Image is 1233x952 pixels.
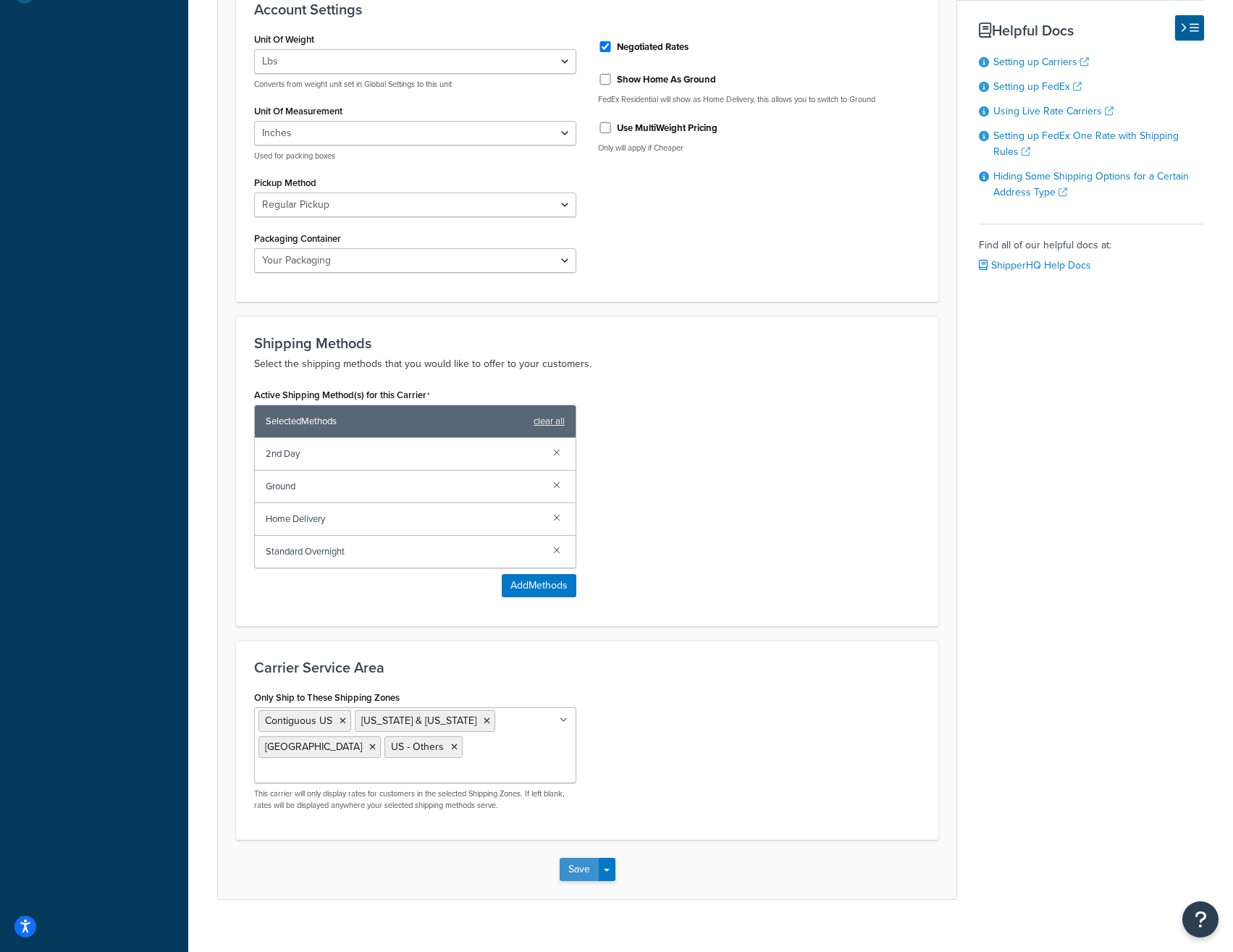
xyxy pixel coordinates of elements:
[993,79,1082,94] a: Setting up FedEx
[598,143,920,153] p: Only will apply if Cheaper
[254,79,576,90] p: Converts from weight unit set in Global Settings to this unit
[254,335,920,351] h3: Shipping Methods
[993,169,1189,200] a: Hiding Some Shipping Options for a Certain Address Type
[502,574,576,597] button: AddMethods
[1175,15,1204,41] button: Hide Help Docs
[266,476,542,497] span: Ground
[534,411,565,431] a: clear all
[254,355,920,373] p: Select the shipping methods that you would like to offer to your customers.
[254,692,400,703] label: Only Ship to These Shipping Zones
[254,106,342,117] label: Unit Of Measurement
[266,411,526,431] span: Selected Methods
[617,73,716,86] label: Show Home As Ground
[617,41,689,54] label: Negotiated Rates
[254,34,314,45] label: Unit Of Weight
[391,739,444,754] span: US - Others
[254,233,341,244] label: Packaging Container
[617,122,718,135] label: Use MultiWeight Pricing
[266,509,542,529] span: Home Delivery
[254,151,576,161] p: Used for packing boxes
[598,94,920,105] p: FedEx Residential will show as Home Delivery, this allows you to switch to Ground
[993,104,1114,119] a: Using Live Rate Carriers
[361,713,476,728] span: [US_STATE] & [US_STATE]
[254,389,430,401] label: Active Shipping Method(s) for this Carrier
[993,128,1179,159] a: Setting up FedEx One Rate with Shipping Rules
[265,713,332,728] span: Contiguous US
[266,542,542,562] span: Standard Overnight
[979,258,1091,273] a: ShipperHQ Help Docs
[254,788,576,811] p: This carrier will only display rates for customers in the selected Shipping Zones. If left blank,...
[265,739,362,754] span: [GEOGRAPHIC_DATA]
[254,177,316,188] label: Pickup Method
[979,22,1204,38] h3: Helpful Docs
[993,54,1089,69] a: Setting up Carriers
[254,1,920,17] h3: Account Settings
[254,660,920,675] h3: Carrier Service Area
[266,444,542,464] span: 2nd Day
[560,858,599,881] button: Save
[1182,901,1219,938] button: Open Resource Center
[979,224,1204,276] div: Find all of our helpful docs at:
